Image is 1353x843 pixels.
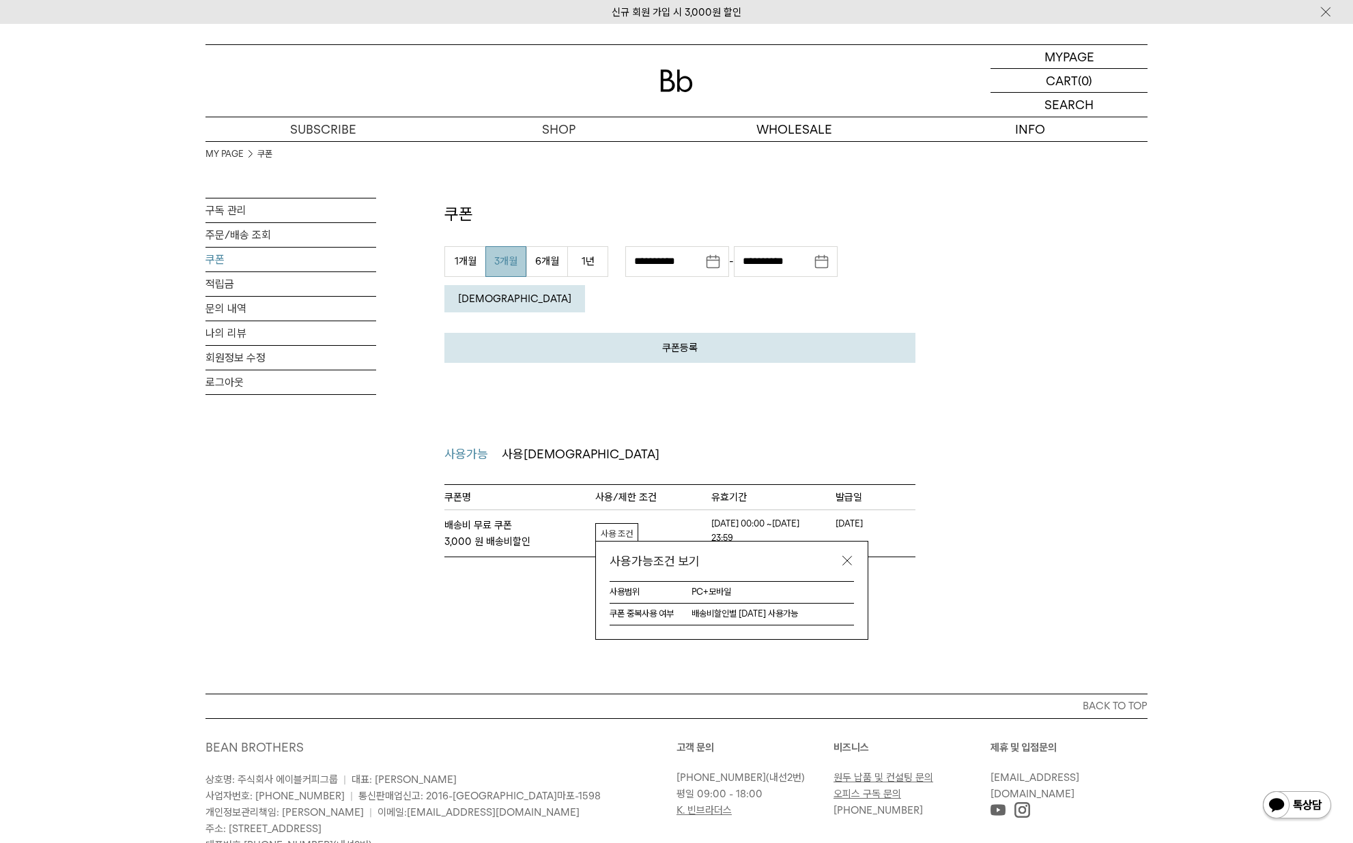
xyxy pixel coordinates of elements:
button: [DEMOGRAPHIC_DATA] [444,285,585,312]
p: 비즈니스 [834,739,991,756]
p: 평일 09:00 - 18:00 [676,786,827,802]
div: - [625,246,838,277]
p: 고객 문의 [676,739,834,756]
em: [DEMOGRAPHIC_DATA] [458,293,571,305]
a: SUBSCRIBE [205,117,441,141]
a: 나의 리뷰 [205,321,376,345]
p: (내선2번) [676,769,827,786]
a: BEAN BROTHERS [205,740,304,754]
em: [DATE] 00:00 ~[DATE] 23:59 [711,517,800,546]
a: 신규 회원 가입 시 3,000원 할인 [612,6,741,18]
a: [EMAIL_ADDRESS][DOMAIN_NAME] [407,806,580,818]
span: 사업자번호: [PHONE_NUMBER] [205,790,345,802]
p: MYPAGE [1044,45,1094,68]
a: 회원정보 수정 [205,346,376,370]
a: CART (0) [991,69,1148,93]
dd: PC+모바일 [692,585,731,600]
a: 적립금 [205,272,376,296]
p: WHOLESALE [676,117,912,141]
a: [EMAIL_ADDRESS][DOMAIN_NAME] [991,771,1079,800]
p: SEARCH [1044,93,1094,117]
span: | [369,806,372,818]
img: 카카오톡 채널 1:1 채팅 버튼 [1262,790,1333,823]
dt: 사용범위 [610,585,692,600]
th: 발급일 [836,485,916,509]
a: 원두 납품 및 컨설팅 문의 [834,771,933,784]
a: 주문/배송 조회 [205,223,376,247]
a: [PHONE_NUMBER] [676,771,766,784]
p: 쿠폰 [444,203,915,226]
a: 사용[DEMOGRAPHIC_DATA] [502,445,673,464]
td: [DATE] [836,517,916,550]
button: 6개월 [526,246,567,277]
p: 제휴 및 입점문의 [991,739,1148,756]
span: 개인정보관리책임: [PERSON_NAME] [205,806,364,818]
span: | [343,773,346,786]
p: CART [1046,69,1078,92]
span: 이메일: [378,806,580,818]
a: SHOP [441,117,676,141]
th: 유효기간 [711,485,836,509]
img: 로고 [660,70,693,92]
a: 로그아웃 [205,370,376,394]
th: 쿠폰명 [444,485,595,509]
a: 쿠폰 [257,147,272,161]
span: 통신판매업신고: 2016-[GEOGRAPHIC_DATA]마포-1598 [358,790,601,802]
button: 1개월 [444,246,485,277]
a: 문의 내역 [205,297,376,321]
dt: 쿠폰 중복사용 여부 [610,607,692,621]
dd: 배송비할인별 [DATE] 사용가능 [692,607,798,621]
a: 쿠폰등록 [444,333,915,363]
a: MYPAGE [991,45,1148,69]
a: 오피스 구독 문의 [834,788,901,800]
span: 상호명: 주식회사 에이블커피그룹 [205,773,338,786]
strong: 사용가능조건 보기 [610,555,854,567]
em: 쿠폰등록 [662,342,698,354]
p: INFO [912,117,1148,141]
button: 1년 [567,246,608,277]
a: 구독 관리 [205,198,376,222]
span: 주소: [STREET_ADDRESS] [205,823,322,835]
button: BACK TO TOP [205,694,1148,718]
strong: 배송비 무료 쿠폰 3,000 원 배송비할인 [444,517,595,550]
p: (0) [1078,69,1092,92]
a: MY PAGE [205,147,244,161]
a: [PHONE_NUMBER] [834,804,923,816]
a: 사용가능 [444,445,502,464]
button: 3개월 [485,246,526,277]
a: K. 빈브라더스 [676,804,732,816]
span: | [350,790,353,802]
span: 사용[DEMOGRAPHIC_DATA] [502,447,659,461]
span: 사용가능 [444,445,488,464]
span: 대표: [PERSON_NAME] [352,773,457,786]
a: 쿠폰 [205,248,376,271]
th: 사용/제한 조건 [595,485,711,509]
